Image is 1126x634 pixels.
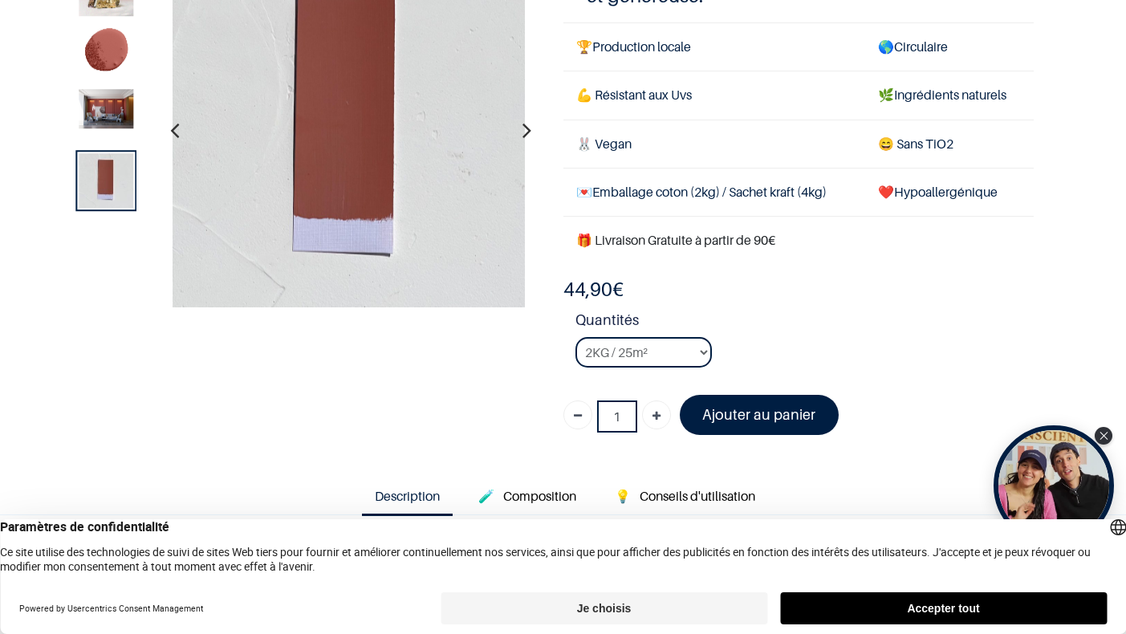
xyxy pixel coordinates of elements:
td: Production locale [563,23,865,71]
span: 😄 S [878,136,904,152]
span: 🌿 [878,87,894,103]
td: Ingrédients naturels [865,71,1034,120]
td: Emballage coton (2kg) / Sachet kraft (4kg) [563,168,865,216]
button: Open chat widget [14,14,62,62]
a: Supprimer [563,400,592,429]
a: Ajouter au panier [680,395,839,434]
div: Tolstoy bubble widget [994,425,1114,546]
a: Ajouter [642,400,671,429]
span: 💡 [615,488,631,504]
img: Product image [79,90,133,129]
span: 💪 Résistant aux Uvs [576,87,692,103]
strong: Quantités [575,309,1034,337]
span: Conseils d'utilisation [640,488,755,504]
span: 🧪 [478,488,494,504]
span: 44,90 [563,278,612,301]
span: Composition [503,488,576,504]
span: 🌎 [878,39,894,55]
td: Circulaire [865,23,1034,71]
span: 🐰 Vegan [576,136,632,152]
b: € [563,278,624,301]
td: ❤️Hypoallergénique [865,168,1034,216]
div: Open Tolstoy widget [994,425,1114,546]
img: Product image [79,26,133,80]
span: Description [375,488,440,504]
font: Ajouter au panier [702,406,815,423]
font: 🎁 Livraison Gratuite à partir de 90€ [576,232,775,248]
img: Product image [79,154,133,209]
td: ans TiO2 [865,120,1034,168]
div: Close Tolstoy widget [1095,427,1112,445]
span: 🏆 [576,39,592,55]
span: 💌 [576,184,592,200]
div: Open Tolstoy [994,425,1114,546]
